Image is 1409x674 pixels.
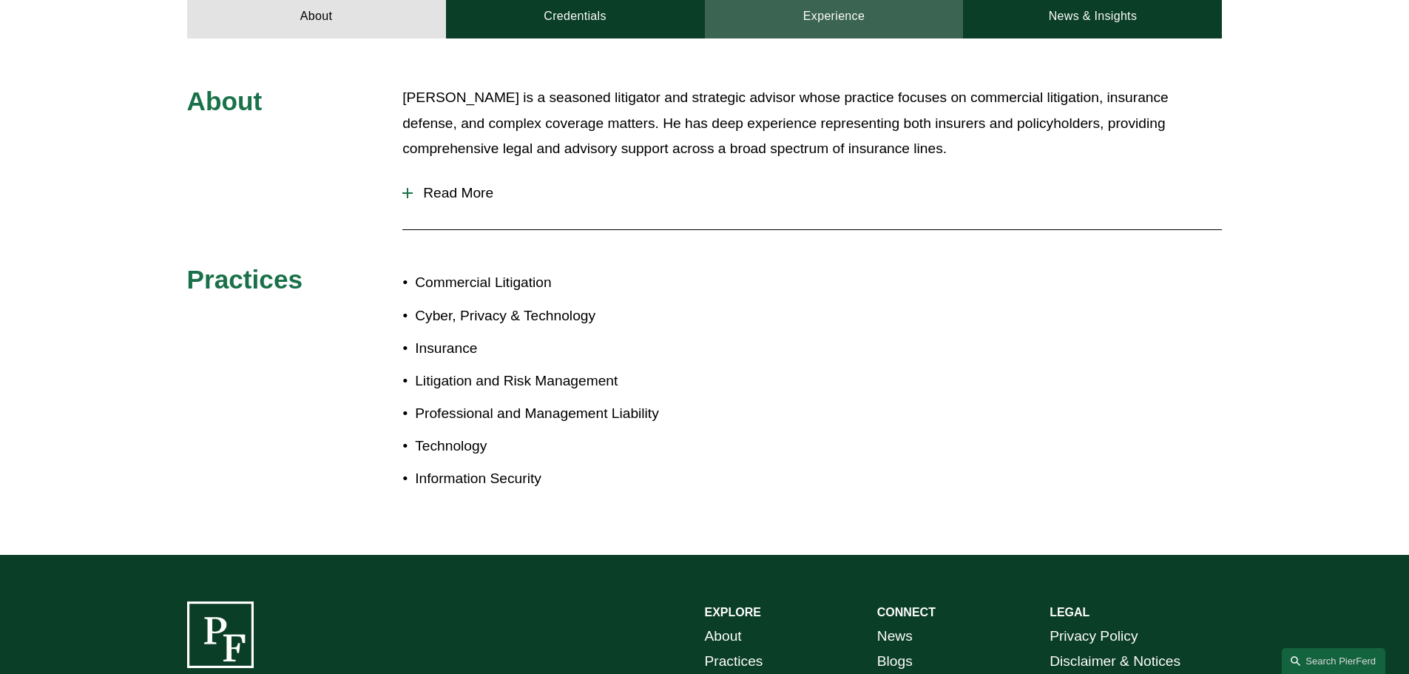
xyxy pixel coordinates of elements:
[415,466,704,492] p: Information Security
[705,624,742,650] a: About
[415,270,704,296] p: Commercial Litigation
[415,434,704,459] p: Technology
[1050,624,1138,650] a: Privacy Policy
[415,336,704,362] p: Insurance
[877,624,913,650] a: News
[705,606,761,619] strong: EXPLORE
[415,303,704,329] p: Cyber, Privacy & Technology
[187,87,263,115] span: About
[402,174,1222,212] button: Read More
[1050,606,1089,619] strong: LEGAL
[1282,648,1385,674] a: Search this site
[415,401,704,427] p: Professional and Management Liability
[402,85,1222,162] p: [PERSON_NAME] is a seasoned litigator and strategic advisor whose practice focuses on commercial ...
[187,265,303,294] span: Practices
[877,606,936,619] strong: CONNECT
[413,185,1222,201] span: Read More
[415,368,704,394] p: Litigation and Risk Management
